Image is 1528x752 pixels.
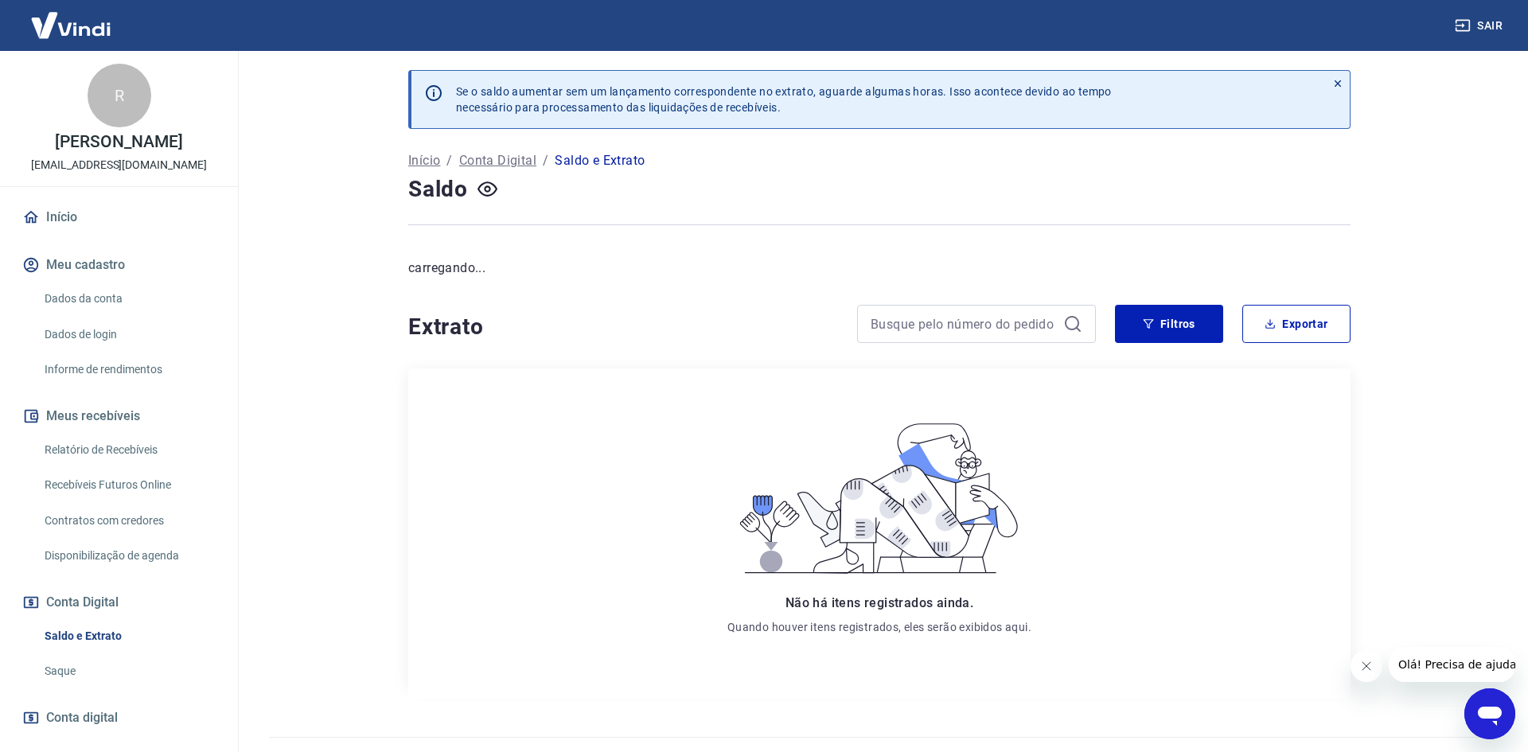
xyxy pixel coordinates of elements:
iframe: Fechar mensagem [1351,650,1382,682]
p: Saldo e Extrato [555,151,645,170]
button: Meus recebíveis [19,399,219,434]
img: Vindi [19,1,123,49]
div: R [88,64,151,127]
p: Quando houver itens registrados, eles serão exibidos aqui. [727,619,1031,635]
a: Início [408,151,440,170]
h4: Saldo [408,173,468,205]
a: Recebíveis Futuros Online [38,469,219,501]
iframe: Botão para abrir a janela de mensagens [1464,688,1515,739]
button: Conta Digital [19,585,219,620]
a: Conta digital [19,700,219,735]
button: Meu cadastro [19,247,219,282]
p: [PERSON_NAME] [55,134,182,150]
a: Informe de rendimentos [38,353,219,386]
button: Sair [1452,11,1509,41]
a: Dados de login [38,318,219,351]
p: / [543,151,548,170]
a: Dados da conta [38,282,219,315]
button: Filtros [1115,305,1223,343]
a: Contratos com credores [38,505,219,537]
span: Não há itens registrados ainda. [785,595,973,610]
iframe: Mensagem da empresa [1389,647,1515,682]
p: Se o saldo aumentar sem um lançamento correspondente no extrato, aguarde algumas horas. Isso acon... [456,84,1112,115]
input: Busque pelo número do pedido [871,312,1057,336]
span: Conta digital [46,707,118,729]
a: Conta Digital [459,151,536,170]
p: / [446,151,452,170]
h4: Extrato [408,311,838,343]
button: Exportar [1242,305,1351,343]
a: Relatório de Recebíveis [38,434,219,466]
a: Saque [38,655,219,688]
a: Saldo e Extrato [38,620,219,653]
span: Olá! Precisa de ajuda? [10,11,134,24]
p: [EMAIL_ADDRESS][DOMAIN_NAME] [31,157,207,173]
a: Início [19,200,219,235]
a: Disponibilização de agenda [38,540,219,572]
p: carregando... [408,259,1351,278]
